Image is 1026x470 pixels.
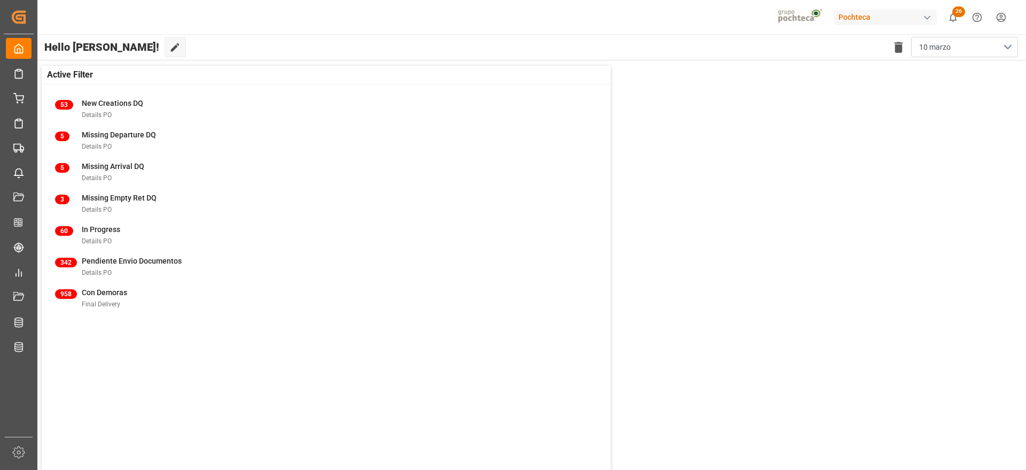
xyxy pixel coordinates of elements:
[55,289,77,299] span: 958
[965,5,989,29] button: Help Center
[82,174,112,182] span: Details PO
[55,129,597,152] a: 5Missing Departure DQDetails PO
[82,130,156,139] span: Missing Departure DQ
[55,132,69,141] span: 5
[55,224,597,246] a: 60In ProgressDetails PO
[82,237,112,245] span: Details PO
[82,206,112,213] span: Details PO
[82,301,120,308] span: Final Delivery
[941,5,965,29] button: show 26 new notifications
[55,226,73,236] span: 60
[47,68,93,81] span: Active Filter
[55,98,597,120] a: 53New Creations DQDetails PO
[55,287,597,310] a: 958Con DemorasFinal Delivery
[82,111,112,119] span: Details PO
[82,269,112,276] span: Details PO
[82,99,143,107] span: New Creations DQ
[82,194,157,202] span: Missing Empty Ret DQ
[82,162,144,171] span: Missing Arrival DQ
[55,258,77,267] span: 342
[55,161,597,183] a: 5Missing Arrival DQDetails PO
[911,37,1018,57] button: open menu
[55,256,597,278] a: 342Pendiente Envio DocumentosDetails PO
[919,42,951,53] span: 10 marzo
[834,10,937,25] div: Pochteca
[82,288,127,297] span: Con Demoras
[55,195,69,204] span: 3
[55,100,73,110] span: 53
[952,6,965,17] span: 26
[82,257,182,265] span: Pendiente Envio Documentos
[834,7,941,27] button: Pochteca
[82,225,120,234] span: In Progress
[82,143,112,150] span: Details PO
[44,37,159,57] span: Hello [PERSON_NAME]!
[55,192,597,215] a: 3Missing Empty Ret DQDetails PO
[55,163,69,173] span: 5
[774,8,827,27] img: pochtecaImg.jpg_1689854062.jpg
